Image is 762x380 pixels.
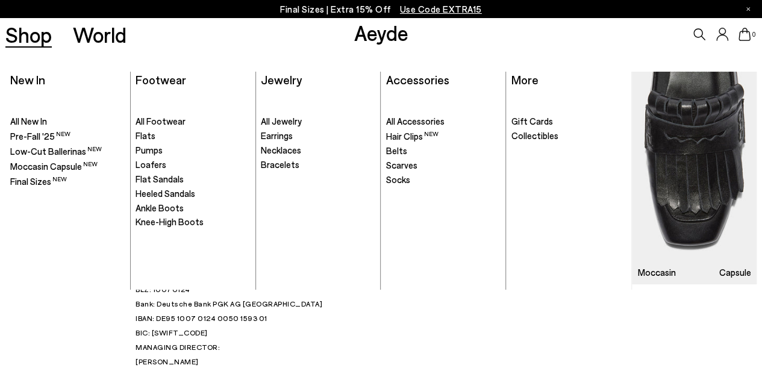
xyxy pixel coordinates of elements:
[10,176,67,187] span: Final Sizes
[511,130,558,141] span: Collectibles
[386,145,407,156] span: Belts
[136,130,249,142] a: Flats
[73,24,126,45] a: World
[386,72,449,87] a: Accessories
[386,174,410,185] span: Socks
[261,145,375,157] a: Necklaces
[511,116,626,128] a: Gift Cards
[136,116,249,128] a: All Footwear
[10,116,124,128] a: All New In
[386,116,445,126] span: All Accessories
[261,159,299,170] span: Bracelets
[261,116,375,128] a: All Jewelry
[261,116,302,126] span: All Jewelry
[136,159,166,170] span: Loafers
[136,116,186,126] span: All Footwear
[136,145,163,155] span: Pumps
[10,116,47,126] span: All New In
[5,24,52,45] a: Shop
[136,188,195,199] span: Heeled Sandals
[511,130,626,142] a: Collectibles
[10,175,124,188] a: Final Sizes
[261,145,301,155] span: Necklaces
[10,130,124,143] a: Pre-Fall '25
[10,146,102,157] span: Low-Cut Ballerinas
[511,72,539,87] a: More
[739,28,751,41] a: 0
[10,161,98,172] span: Moccasin Capsule
[261,72,302,87] a: Jewelry
[10,145,124,158] a: Low-Cut Ballerinas
[136,202,249,214] a: Ankle Boots
[386,131,439,142] span: Hair Clips
[280,2,482,17] p: Final Sizes | Extra 15% Off
[751,31,757,38] span: 0
[136,72,186,87] a: Footwear
[354,20,408,45] a: Aeyde
[632,72,757,284] img: Mobile_e6eede4d-78b8-4bd1-ae2a-4197e375e133_900x.jpg
[136,202,184,213] span: Ankle Boots
[719,268,751,277] h3: Capsule
[261,130,293,141] span: Earrings
[136,188,249,200] a: Heeled Sandals
[10,160,124,173] a: Moccasin Capsule
[136,130,155,141] span: Flats
[136,173,249,185] a: Flat Sandals
[386,130,501,143] a: Hair Clips
[136,173,184,184] span: Flat Sandals
[400,4,482,14] span: Navigate to /collections/ss25-final-sizes
[386,116,501,128] a: All Accessories
[386,174,501,186] a: Socks
[511,116,553,126] span: Gift Cards
[638,268,676,277] h3: Moccasin
[261,130,375,142] a: Earrings
[136,145,249,157] a: Pumps
[10,72,45,87] a: New In
[632,72,757,284] a: Moccasin Capsule
[386,160,501,172] a: Scarves
[261,159,375,171] a: Bracelets
[136,159,249,171] a: Loafers
[136,216,204,227] span: Knee-High Boots
[386,145,501,157] a: Belts
[136,216,249,228] a: Knee-High Boots
[386,160,417,170] span: Scarves
[10,131,70,142] span: Pre-Fall '25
